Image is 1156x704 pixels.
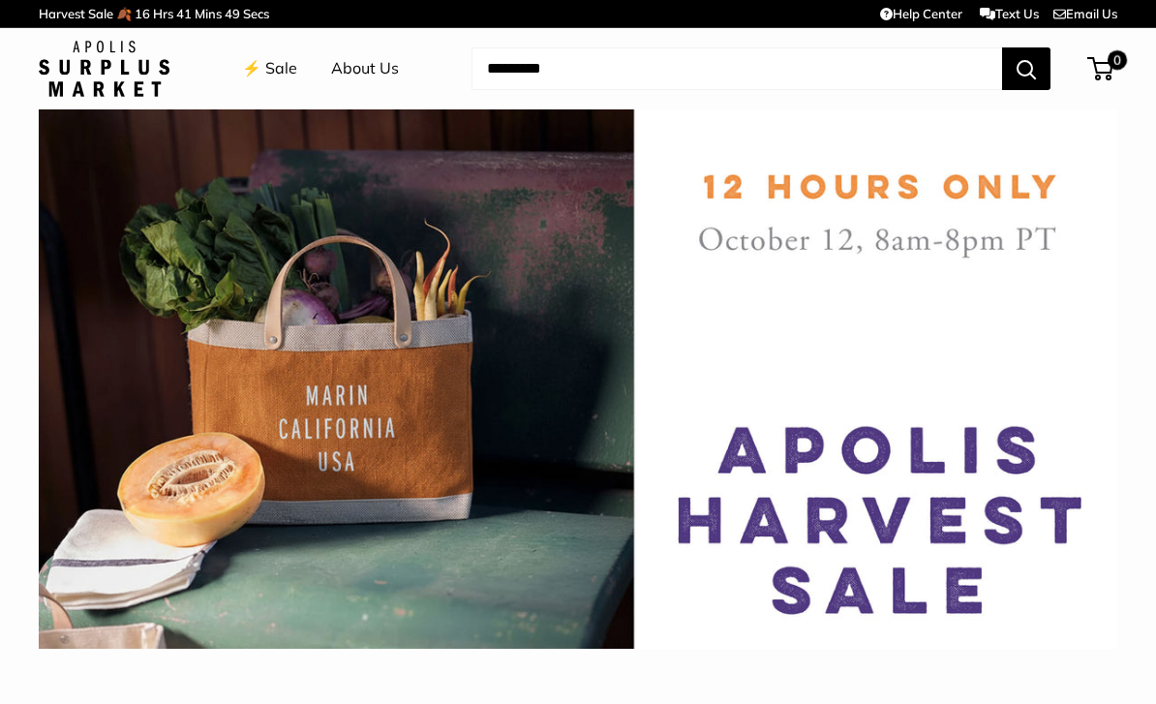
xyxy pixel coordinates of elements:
img: Apolis: Surplus Market [39,41,169,97]
a: Text Us [980,6,1039,21]
a: Help Center [880,6,962,21]
span: Mins [195,6,222,21]
span: Hrs [153,6,173,21]
span: 16 [135,6,150,21]
span: 41 [176,6,192,21]
a: ⚡️ Sale [242,54,297,83]
span: Secs [243,6,269,21]
a: About Us [331,54,399,83]
a: 0 [1089,57,1113,80]
input: Search... [472,47,1002,90]
span: 49 [225,6,240,21]
button: Search [1002,47,1050,90]
span: 0 [1108,50,1127,70]
a: Email Us [1053,6,1117,21]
